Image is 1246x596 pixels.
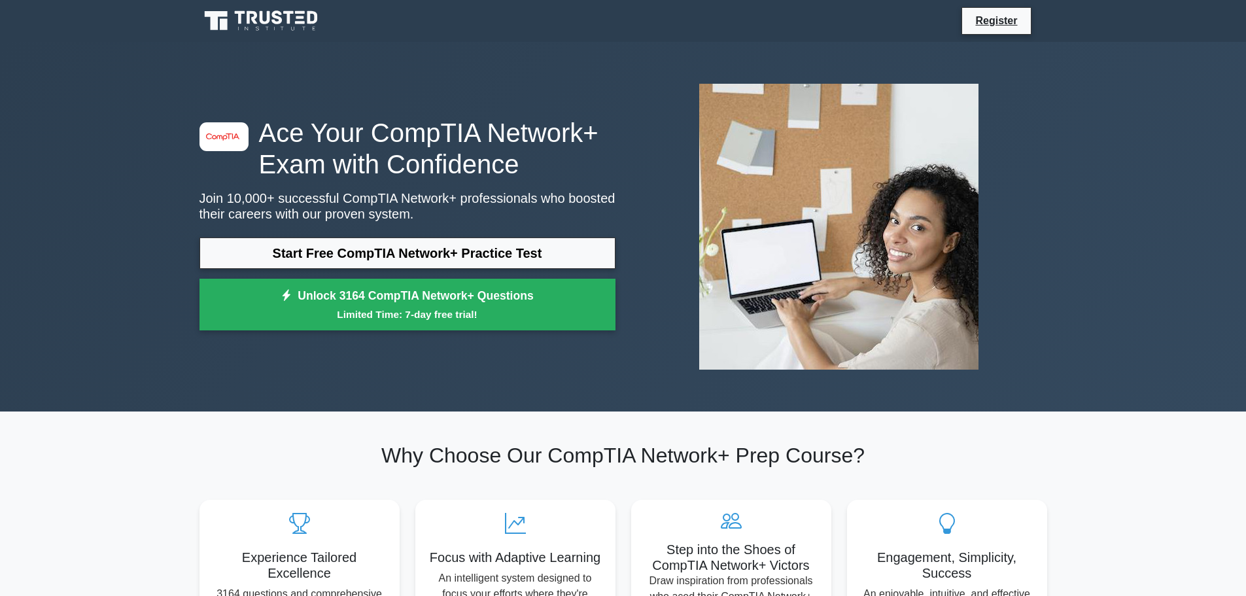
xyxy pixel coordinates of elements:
a: Start Free CompTIA Network+ Practice Test [199,237,615,269]
p: Join 10,000+ successful CompTIA Network+ professionals who boosted their careers with our proven ... [199,190,615,222]
h1: Ace Your CompTIA Network+ Exam with Confidence [199,117,615,180]
h5: Experience Tailored Excellence [210,550,389,581]
h5: Engagement, Simplicity, Success [857,550,1037,581]
small: Limited Time: 7-day free trial! [216,307,599,322]
h5: Step into the Shoes of CompTIA Network+ Victors [642,542,821,573]
h5: Focus with Adaptive Learning [426,550,605,565]
a: Register [967,12,1025,29]
h2: Why Choose Our CompTIA Network+ Prep Course? [199,443,1047,468]
a: Unlock 3164 CompTIA Network+ QuestionsLimited Time: 7-day free trial! [199,279,615,331]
